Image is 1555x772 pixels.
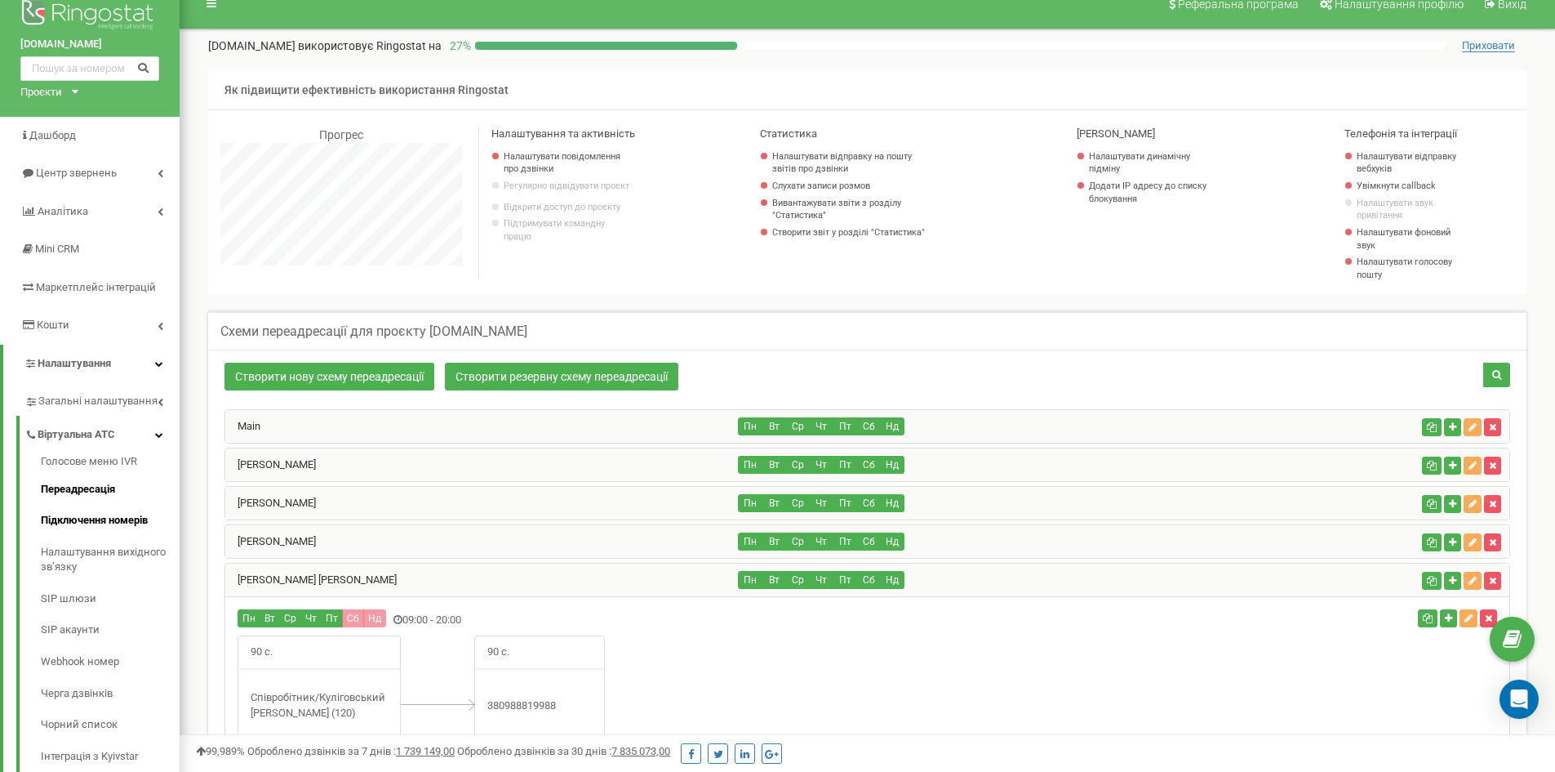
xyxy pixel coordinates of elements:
[475,698,604,714] div: 380988819988
[833,494,857,512] button: Пт
[196,745,245,757] span: 99,989%
[772,150,933,176] a: Налаштувати відправку на пошту звітів про дзвінки
[504,180,630,193] p: Регулярно відвідувати проєкт
[1357,197,1461,222] a: Налаштувати звук привітання
[785,533,810,551] button: Ср
[225,420,260,432] a: Main
[238,609,260,627] button: Пн
[319,128,363,141] span: Прогрес
[38,394,158,409] span: Загальні налаштування
[41,537,180,583] a: Налаштування вихідного зв’язку
[225,609,1082,631] div: 09:00 - 20:00
[238,636,285,668] span: 90 с.
[41,474,180,506] a: Переадресація
[38,357,111,369] span: Налаштування
[321,609,343,627] button: Пт
[396,745,455,757] u: 1 739 149,00
[208,38,442,54] p: [DOMAIN_NAME]
[363,609,386,627] button: Нд
[1357,150,1461,176] a: Налаштувати відправку вебхуків
[24,416,180,449] a: Віртуальна АТС
[342,609,364,627] button: Сб
[1344,127,1457,140] span: Телефонія та інтеграції
[856,417,881,435] button: Сб
[856,494,881,512] button: Сб
[785,571,810,589] button: Ср
[760,127,817,140] span: Статистика
[809,571,833,589] button: Чт
[445,363,678,390] a: Створити резервну схему переадресації
[1462,39,1515,52] span: Приховати
[762,533,786,551] button: Вт
[772,180,933,193] a: Слухати записи розмов
[457,745,670,757] span: Оброблено дзвінків за 30 днів :
[41,678,180,710] a: Черга дзвінків
[1483,363,1510,387] button: Пошук схеми переадресації
[24,382,180,416] a: Загальні налаштування
[504,217,630,243] p: Підтримувати командну працю
[38,205,88,217] span: Аналiтика
[762,417,786,435] button: Вт
[785,494,810,512] button: Ср
[224,363,434,390] a: Створити нову схему переадресації
[504,150,630,176] a: Налаштувати повідомлення про дзвінки
[738,571,762,589] button: Пн
[224,83,509,96] span: Як підвищити ефективність використання Ringostat
[247,745,455,757] span: Оброблено дзвінків за 7 днів :
[809,533,833,551] button: Чт
[36,167,117,179] span: Центр звернень
[225,458,316,471] a: [PERSON_NAME]
[20,85,62,100] div: Проєкти
[880,571,904,589] button: Нд
[785,417,810,435] button: Ср
[809,417,833,435] button: Чт
[41,583,180,615] a: SIP шлюзи
[491,127,635,140] span: Налаштування та активність
[279,609,301,627] button: Ср
[738,533,762,551] button: Пн
[1357,226,1461,252] a: Налаштувати фоновий звук
[475,636,522,668] span: 90 с.
[1357,256,1461,281] a: Налаштувати голосову пошту
[29,129,76,141] span: Дашборд
[833,533,857,551] button: Пт
[41,709,180,741] a: Чорний список
[1077,127,1155,140] span: [PERSON_NAME]
[300,609,322,627] button: Чт
[37,319,69,331] span: Кошти
[225,535,316,547] a: [PERSON_NAME]
[41,454,180,474] a: Голосове меню IVR
[809,494,833,512] button: Чт
[442,38,475,54] p: 27 %
[833,456,857,474] button: Пт
[41,505,180,537] a: Підключення номерів
[738,494,762,512] button: Пн
[833,571,857,589] button: Пт
[762,456,786,474] button: Вт
[35,243,79,255] span: Mini CRM
[762,494,786,512] button: Вт
[225,573,397,586] a: [PERSON_NAME] [PERSON_NAME]
[298,39,442,52] span: використовує Ringostat на
[772,197,933,222] a: Вивантажувати звіти з розділу "Статистика"
[785,456,810,474] button: Ср
[220,324,527,339] h5: Схеми переадресації для проєкту [DOMAIN_NAME]
[880,456,904,474] button: Нд
[260,609,280,627] button: Вт
[38,427,115,443] span: Віртуальна АТС
[880,494,904,512] button: Нд
[41,646,180,678] a: Webhook номер
[833,417,857,435] button: Пт
[41,614,180,646] a: SIP акаунти
[3,345,180,383] a: Налаштування
[1357,180,1461,193] a: Увімкнути callback
[238,690,400,721] div: Співробітник/Куліговський [PERSON_NAME] (120)
[809,456,833,474] button: Чт
[880,417,904,435] button: Нд
[738,456,762,474] button: Пн
[772,226,933,239] a: Створити звіт у розділі "Статистика"
[738,417,762,435] button: Пн
[225,497,316,509] a: [PERSON_NAME]
[856,456,881,474] button: Сб
[880,533,904,551] button: Нд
